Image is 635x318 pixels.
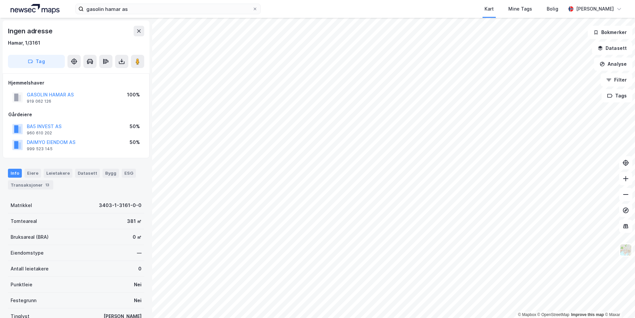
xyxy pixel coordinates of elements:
[103,169,119,177] div: Bygg
[602,89,632,102] button: Tags
[27,146,53,152] div: 999 523 145
[8,26,54,36] div: Ingen adresse
[11,265,49,273] div: Antall leietakere
[601,73,632,87] button: Filter
[99,201,142,209] div: 3403-1-3161-0-0
[8,39,40,47] div: Hamar, 1/3161
[75,169,100,177] div: Datasett
[485,5,494,13] div: Kart
[602,286,635,318] div: Kontrollprogram for chat
[127,91,140,99] div: 100%
[44,182,51,188] div: 13
[134,281,142,289] div: Nei
[508,5,532,13] div: Mine Tags
[11,217,37,225] div: Tomteareal
[27,130,52,136] div: 960 610 202
[44,169,72,177] div: Leietakere
[619,244,632,256] img: Z
[130,123,140,130] div: 50%
[602,286,635,318] iframe: Chat Widget
[137,249,142,257] div: —
[11,201,32,209] div: Matrikkel
[518,312,536,317] a: Mapbox
[592,42,632,55] button: Datasett
[11,233,49,241] div: Bruksareal (BRA)
[11,297,36,304] div: Festegrunn
[122,169,136,177] div: ESG
[8,169,22,177] div: Info
[576,5,614,13] div: [PERSON_NAME]
[547,5,558,13] div: Bolig
[588,26,632,39] button: Bokmerker
[11,281,32,289] div: Punktleie
[8,180,53,190] div: Transaksjoner
[24,169,41,177] div: Eiere
[27,99,51,104] div: 919 062 126
[134,297,142,304] div: Nei
[537,312,570,317] a: OpenStreetMap
[571,312,604,317] a: Improve this map
[138,265,142,273] div: 0
[133,233,142,241] div: 0 ㎡
[127,217,142,225] div: 381 ㎡
[130,138,140,146] div: 50%
[8,55,65,68] button: Tag
[84,4,252,14] input: Søk på adresse, matrikkel, gårdeiere, leietakere eller personer
[8,79,144,87] div: Hjemmelshaver
[8,111,144,119] div: Gårdeiere
[11,4,60,14] img: logo.a4113a55bc3d86da70a041830d287a7e.svg
[594,57,632,71] button: Analyse
[11,249,44,257] div: Eiendomstype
